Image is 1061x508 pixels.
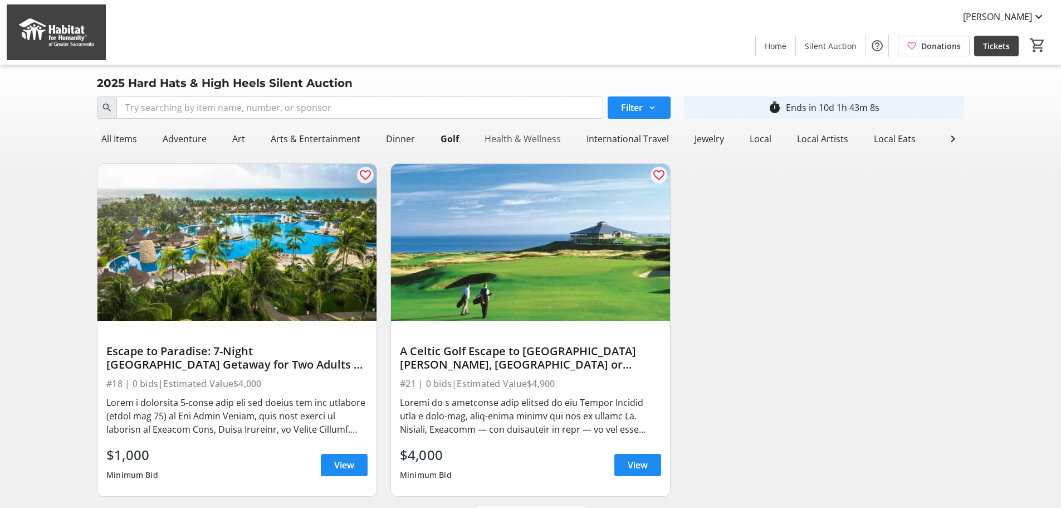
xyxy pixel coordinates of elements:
div: Dinner [382,128,419,150]
img: Habitat for Humanity of Greater Sacramento's Logo [7,4,106,60]
div: Local Travel [937,128,995,150]
div: $4,000 [400,445,452,465]
div: Jewelry [690,128,728,150]
div: Art [228,128,250,150]
a: Donations [898,36,970,56]
button: [PERSON_NAME] [954,8,1054,26]
div: Arts & Entertainment [266,128,365,150]
button: Filter [608,96,671,119]
div: Health & Wellness [480,128,565,150]
a: Silent Auction [796,36,866,56]
mat-icon: favorite_outline [359,168,372,182]
img: A Celtic Golf Escape to St. Andrews, Scotland or Kildare, Ireland for Two [391,164,670,321]
a: Home [756,36,795,56]
div: Minimum Bid [400,465,452,485]
mat-icon: timer_outline [768,101,781,114]
div: Local [745,128,776,150]
a: Tickets [974,36,1019,56]
span: Filter [621,101,643,114]
div: Adventure [158,128,211,150]
button: Cart [1028,35,1048,55]
div: Local Eats [869,128,920,150]
div: #21 | 0 bids | Estimated Value $4,900 [400,376,661,391]
span: Home [765,40,786,52]
img: Escape to Paradise: 7-Night Mayan Palace Getaway for Two Adults + Two Children [97,164,377,321]
span: Silent Auction [805,40,857,52]
div: Lorem i dolorsita 5-conse adip eli sed doeius tem inc utlabore (etdol mag 75) al Eni Admin Veniam... [106,396,368,436]
span: [PERSON_NAME] [963,10,1032,23]
div: All Items [97,128,141,150]
div: Golf [436,128,463,150]
mat-icon: favorite_outline [652,168,666,182]
div: International Travel [582,128,673,150]
span: Tickets [983,40,1010,52]
div: Local Artists [793,128,853,150]
div: #18 | 0 bids | Estimated Value $4,000 [106,376,368,391]
div: Minimum Bid [106,465,158,485]
a: View [321,454,368,476]
span: Donations [921,40,961,52]
button: Help [866,35,888,57]
span: View [334,458,354,472]
input: Try searching by item name, number, or sponsor [116,96,603,119]
div: A Celtic Golf Escape to [GEOGRAPHIC_DATA][PERSON_NAME], [GEOGRAPHIC_DATA] or [GEOGRAPHIC_DATA], [... [400,345,661,371]
a: View [614,454,661,476]
div: 2025 Hard Hats & High Heels Silent Auction [90,74,359,92]
div: Escape to Paradise: 7-Night [GEOGRAPHIC_DATA] Getaway for Two Adults + Two Children [106,345,368,371]
div: Ends in 10d 1h 43m 8s [786,101,879,114]
div: Loremi do s ametconse adip elitsed do eiu Tempor Incidid utla e dolo-mag, aliq-enima minimv qui n... [400,396,661,436]
span: View [628,458,648,472]
div: $1,000 [106,445,158,465]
